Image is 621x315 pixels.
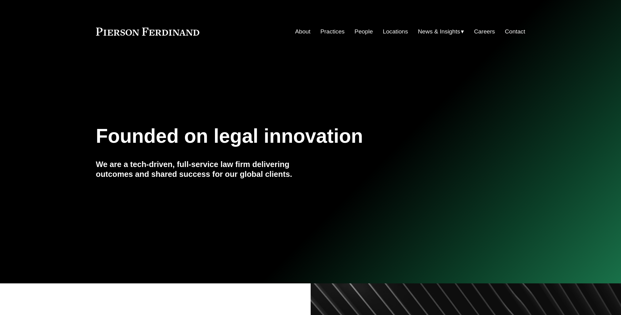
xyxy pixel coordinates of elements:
h1: Founded on legal innovation [96,125,454,147]
a: Careers [474,26,495,37]
h4: We are a tech-driven, full-service law firm delivering outcomes and shared success for our global... [96,159,311,179]
a: About [295,26,310,37]
a: People [355,26,373,37]
a: Contact [505,26,525,37]
span: News & Insights [418,26,460,37]
a: Practices [320,26,345,37]
a: Locations [383,26,408,37]
a: folder dropdown [418,26,464,37]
